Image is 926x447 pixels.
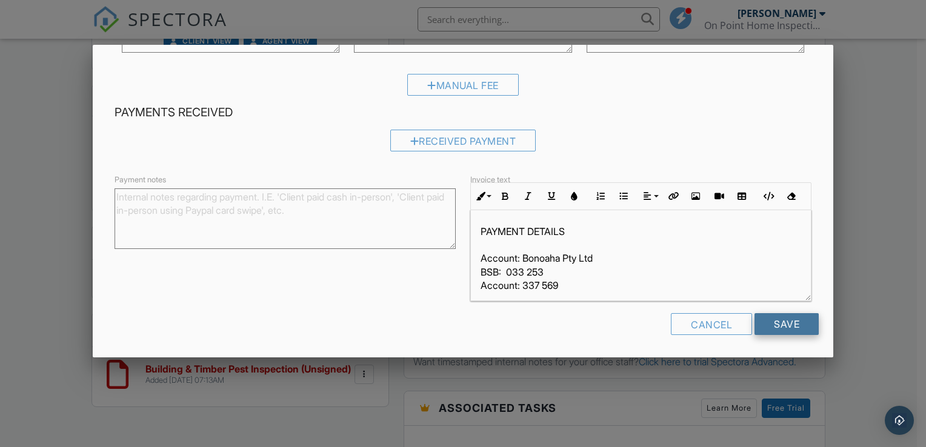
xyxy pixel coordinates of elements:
[563,185,586,208] button: Colors
[470,174,510,185] label: Invoice text
[684,185,707,208] button: Insert Image (Ctrl+P)
[115,174,166,185] label: Payment notes
[638,185,661,208] button: Align
[390,130,536,151] div: Received Payment
[407,74,519,96] div: Manual Fee
[589,185,612,208] button: Ordered List
[540,185,563,208] button: Underline (Ctrl+U)
[471,185,494,208] button: Inline Style
[754,313,819,335] input: Save
[756,185,779,208] button: Code View
[115,105,811,121] h4: Payments Received
[661,185,684,208] button: Insert Link (Ctrl+K)
[779,185,802,208] button: Clear Formatting
[390,137,536,150] a: Received Payment
[730,185,753,208] button: Insert Table
[481,225,801,360] p: PAYMENT DETAILS Account: Bonoaha Pty Ltd BSB: 033 253 Account: 337 569 Can you please quote your ...
[517,185,540,208] button: Italic (Ctrl+I)
[671,313,752,335] div: Cancel
[407,82,519,94] a: Manual Fee
[885,406,914,435] div: Open Intercom Messenger
[707,185,730,208] button: Insert Video
[494,185,517,208] button: Bold (Ctrl+B)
